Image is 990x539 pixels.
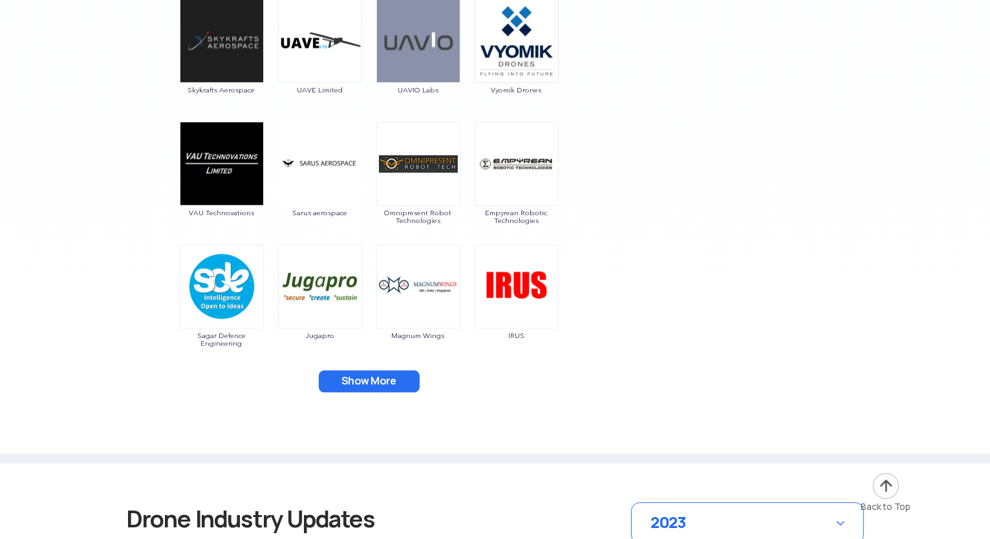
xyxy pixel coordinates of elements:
[474,209,559,224] span: Empyrean Robotic Technologies
[278,122,362,206] img: img_sarus.png
[179,157,264,217] a: VAU Technovations
[376,244,460,328] img: ic_magnumwings.png
[376,280,461,339] a: Magnum Wings
[180,122,264,206] img: img_vau.png
[319,370,420,392] button: Show More
[475,244,559,328] img: img_irus.png
[179,209,264,217] span: VAU Technovations
[277,209,363,217] span: Sarus aerospace
[651,513,687,533] span: 2023
[180,244,264,328] img: ic_sagardefence.png
[179,332,264,347] span: Sagar Defence Engineering
[861,500,911,513] div: Back to Top
[179,86,264,94] span: Skykrafts Aerospace
[179,280,264,347] a: Sagar Defence Engineering
[277,332,363,339] span: Jugapro
[277,280,363,339] a: Jugapro
[872,472,900,500] img: ic_arrow-up.png
[474,157,559,224] a: Empyrean Robotic Technologies
[475,122,559,206] img: ic_empyrean.png
[376,157,461,224] a: Omnipresent Robot Technologies
[278,244,362,328] img: ic_jugapro.png
[474,280,559,339] a: IRUS
[277,86,363,94] span: UAVE Limited
[376,86,461,94] span: UAVIO Labs
[376,209,461,224] span: Omnipresent Robot Technologies
[277,157,363,217] a: Sarus aerospace
[474,332,559,339] span: IRUS
[277,34,363,94] a: UAVE Limited
[179,34,264,94] a: Skykrafts Aerospace
[474,34,559,94] a: Vyomik Drones
[474,86,559,94] span: Vyomik Drones
[376,332,461,339] span: Magnum Wings
[376,34,461,94] a: UAVIO Labs
[127,502,423,536] h3: Drone Industry Updates
[376,122,460,206] img: ic_omnipresent.png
